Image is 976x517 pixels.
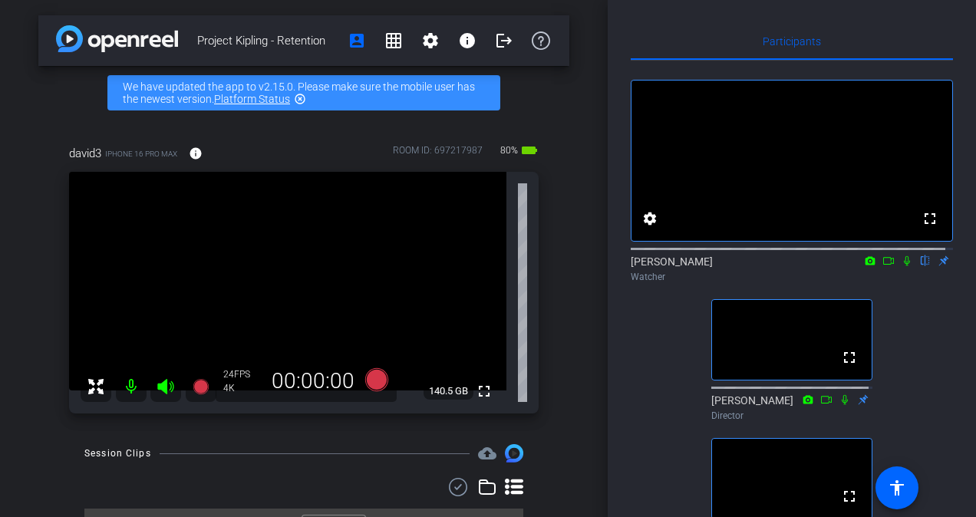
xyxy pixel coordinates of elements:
mat-icon: grid_on [384,31,403,50]
div: We have updated the app to v2.15.0. Please make sure the mobile user has the newest version. [107,75,500,110]
img: app-logo [56,25,178,52]
div: 4K [223,382,262,394]
div: [PERSON_NAME] [631,254,953,284]
div: 24 [223,368,262,380]
mat-icon: logout [495,31,513,50]
span: Participants [763,36,821,47]
span: Destinations for your clips [478,444,496,463]
span: 140.5 GB [424,382,473,400]
mat-icon: cloud_upload [478,444,496,463]
mat-icon: fullscreen [921,209,939,228]
mat-icon: account_box [348,31,366,50]
div: 00:00:00 [262,368,364,394]
mat-icon: accessibility [888,479,906,497]
mat-icon: settings [641,209,659,228]
mat-icon: fullscreen [840,348,859,367]
mat-icon: fullscreen [475,382,493,400]
mat-icon: info [189,147,203,160]
span: david3 [69,145,101,162]
div: [PERSON_NAME] [711,393,872,423]
div: Watcher [631,270,953,284]
mat-icon: info [458,31,476,50]
span: FPS [234,369,250,380]
mat-icon: highlight_off [294,93,306,105]
mat-icon: battery_std [520,141,539,160]
div: Director [711,409,872,423]
span: iPhone 16 Pro Max [105,148,177,160]
span: 80% [498,138,520,163]
span: Project Kipling - Retention [197,25,338,56]
mat-icon: fullscreen [840,487,859,505]
div: Session Clips [84,446,151,461]
img: Session clips [505,444,523,463]
a: Platform Status [214,93,290,105]
div: ROOM ID: 697217987 [393,143,483,166]
mat-icon: flip [916,253,935,267]
mat-icon: settings [421,31,440,50]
